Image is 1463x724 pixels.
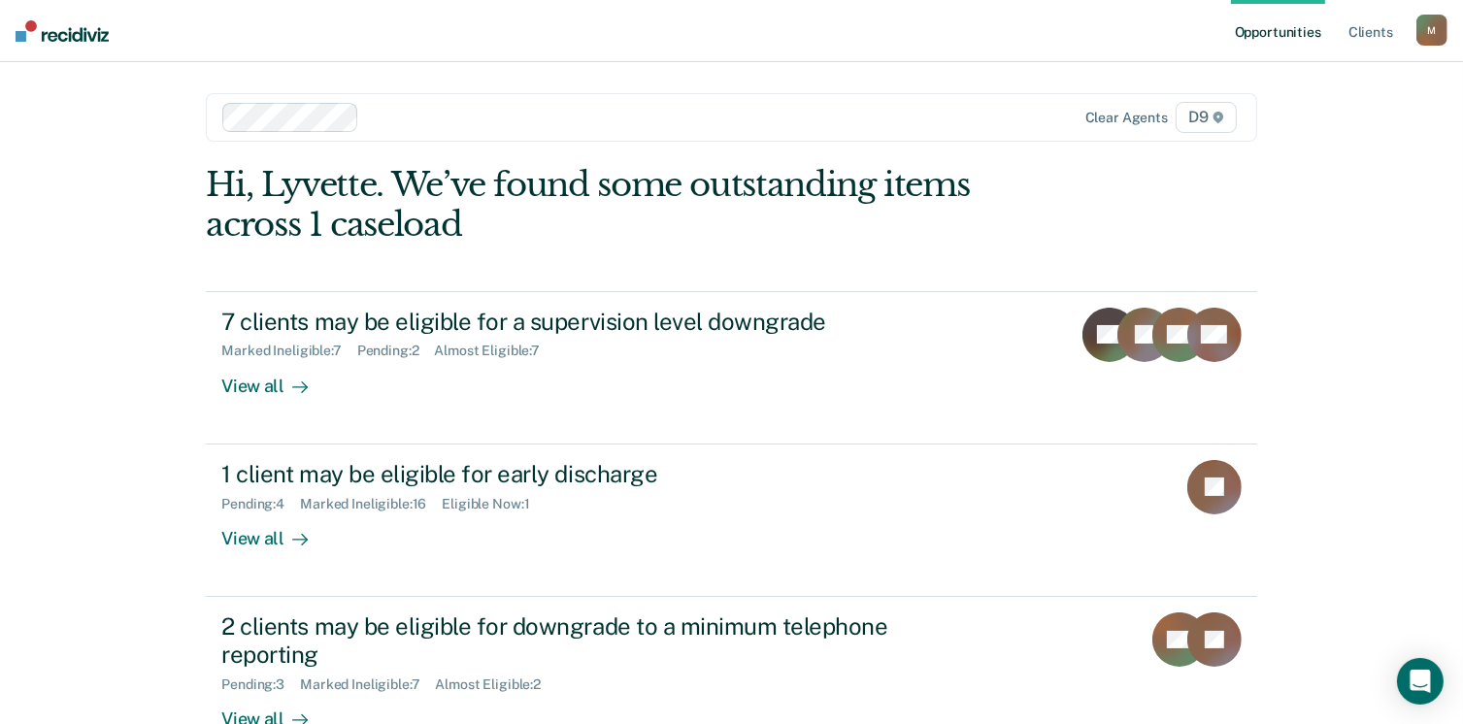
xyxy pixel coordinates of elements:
div: Marked Ineligible : 7 [221,343,356,359]
div: 2 clients may be eligible for downgrade to a minimum telephone reporting [221,612,903,669]
a: 1 client may be eligible for early dischargePending:4Marked Ineligible:16Eligible Now:1View all [206,444,1256,597]
div: Pending : 4 [221,496,300,512]
img: Recidiviz [16,20,109,42]
div: Pending : 3 [221,676,300,693]
div: 7 clients may be eligible for a supervision level downgrade [221,308,903,336]
div: Eligible Now : 1 [442,496,545,512]
a: 7 clients may be eligible for a supervision level downgradeMarked Ineligible:7Pending:2Almost Eli... [206,291,1256,444]
div: Clear agents [1085,110,1168,126]
div: Almost Eligible : 2 [436,676,557,693]
div: Almost Eligible : 7 [435,343,556,359]
div: Hi, Lyvette. We’ve found some outstanding items across 1 caseload [206,165,1047,245]
div: Pending : 2 [357,343,435,359]
div: Open Intercom Messenger [1397,658,1444,705]
div: 1 client may be eligible for early discharge [221,460,903,488]
div: View all [221,359,330,397]
div: Marked Ineligible : 7 [300,676,435,693]
button: M [1416,15,1447,46]
span: D9 [1176,102,1237,133]
div: Marked Ineligible : 16 [300,496,442,512]
div: View all [221,511,330,549]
